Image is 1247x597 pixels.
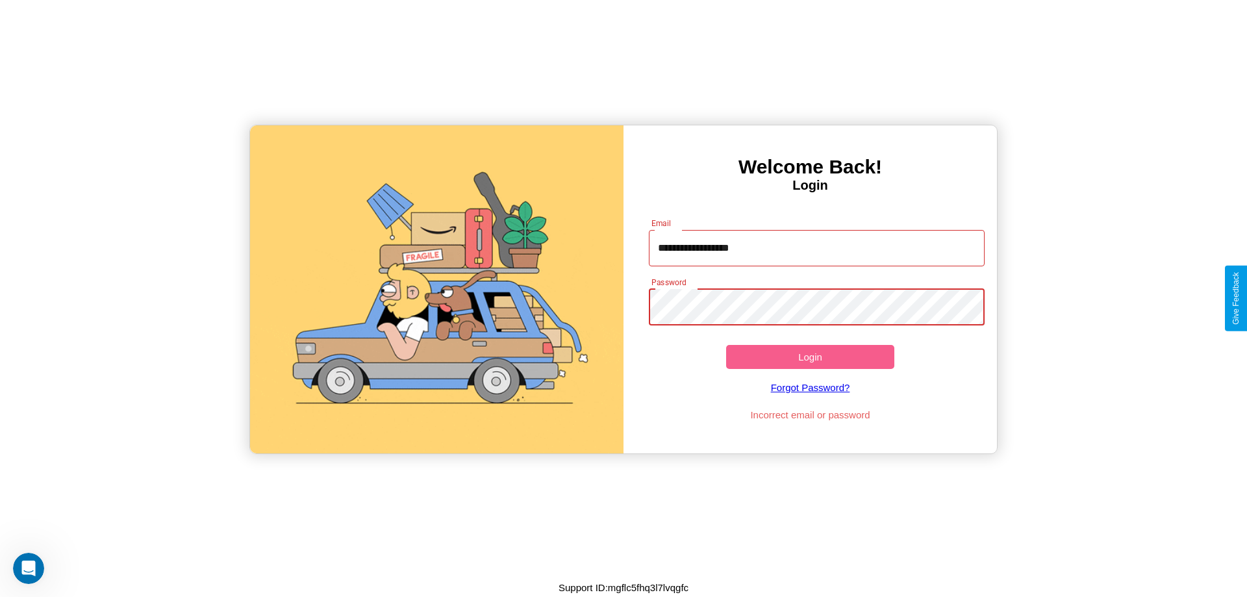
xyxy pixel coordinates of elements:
iframe: Intercom live chat [13,553,44,584]
h4: Login [623,178,997,193]
div: Give Feedback [1231,272,1241,325]
a: Forgot Password? [642,369,979,406]
h3: Welcome Back! [623,156,997,178]
p: Incorrect email or password [642,406,979,424]
label: Password [651,277,686,288]
p: Support ID: mgflc5fhq3l7lvqgfc [559,579,688,596]
button: Login [726,345,894,369]
img: gif [250,125,623,453]
label: Email [651,218,672,229]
